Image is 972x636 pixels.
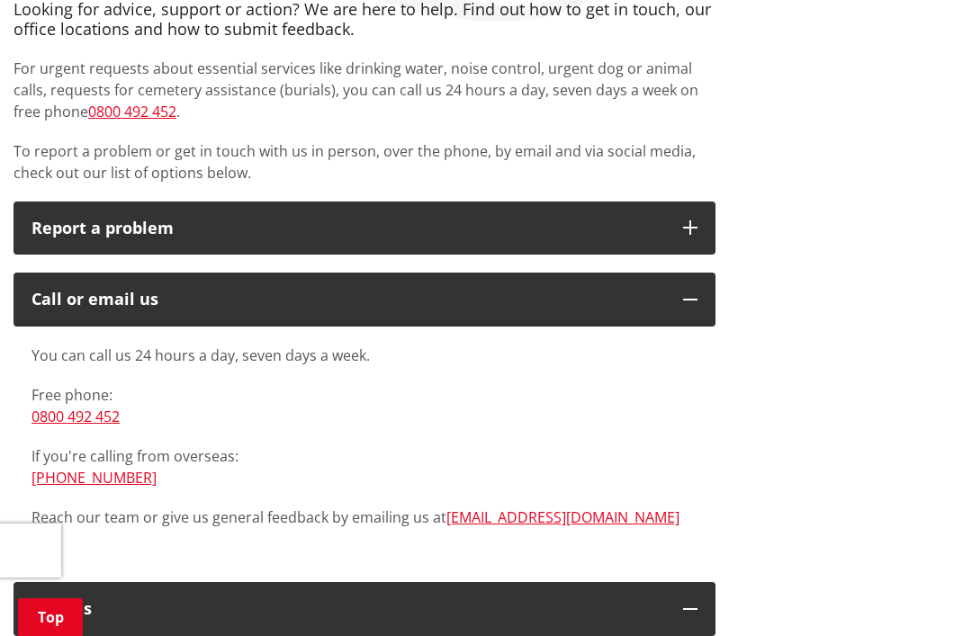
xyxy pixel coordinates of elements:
[31,407,120,426] a: 0800 492 452
[13,140,715,184] p: To report a problem or get in touch with us in person, over the phone, by email and via social me...
[31,345,697,366] p: You can call us 24 hours a day, seven days a week.
[13,202,715,255] button: Report a problem
[31,506,697,528] p: Reach our team or give us general feedback by emailing us at
[13,582,715,636] button: Visit us
[88,102,176,121] a: 0800 492 452
[31,384,697,427] p: Free phone:
[889,560,954,625] iframe: Messenger Launcher
[13,58,715,122] p: For urgent requests about essential services like drinking water, noise control, urgent dog or an...
[31,219,665,237] p: Report a problem
[13,273,715,327] button: Call or email us
[31,600,665,618] p: Visit us
[31,468,157,488] a: [PHONE_NUMBER]
[31,445,697,488] p: If you're calling from overseas:
[446,507,679,527] a: [EMAIL_ADDRESS][DOMAIN_NAME]
[18,598,83,636] a: Top
[31,291,665,309] div: Call or email us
